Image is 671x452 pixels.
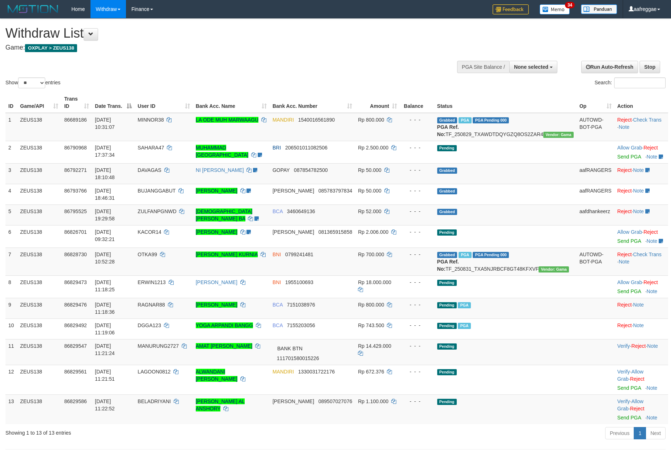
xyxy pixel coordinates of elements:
span: Pending [437,229,457,236]
span: [PERSON_NAME] [273,398,314,404]
span: Rp 672.376 [358,369,384,375]
a: [PERSON_NAME] KURNIA [196,252,258,257]
span: DGGA123 [138,322,161,328]
td: 1 [5,113,17,141]
th: Op: activate to sort column ascending [577,92,615,113]
span: 86828730 [64,252,86,257]
td: 11 [5,339,17,365]
span: Rp 50.000 [358,188,381,194]
span: Vendor URL: https://trx31.1velocity.biz [539,266,569,273]
td: · [615,225,668,248]
input: Search: [614,77,666,88]
td: 10 [5,318,17,339]
a: Note [633,302,644,308]
a: Note [619,124,630,130]
td: ZEUS138 [17,275,62,298]
a: Reject [643,229,658,235]
button: None selected [509,61,557,73]
span: Rp 1.100.000 [358,398,388,404]
span: Rp 743.500 [358,322,384,328]
span: 86829547 [64,343,86,349]
td: ZEUS138 [17,204,62,225]
span: Pending [437,399,457,405]
span: Rp 18.000.000 [358,279,391,285]
span: Copy 1330031722176 to clipboard [298,369,335,375]
a: Send PGA [617,154,641,160]
span: 86829476 [64,302,86,308]
span: BCA [273,208,283,214]
td: 3 [5,163,17,184]
div: - - - [403,166,431,174]
th: Bank Acc. Number: activate to sort column ascending [270,92,355,113]
label: Search: [595,77,666,88]
a: Reject [617,302,632,308]
td: ZEUS138 [17,318,62,339]
a: NI [PERSON_NAME] [196,167,244,173]
td: aafRANGERS [577,163,615,184]
div: Showing 1 to 13 of 13 entries [5,426,274,436]
span: [DATE] 10:31:07 [95,117,115,130]
span: PGA Pending [473,252,509,258]
div: - - - [403,208,431,215]
a: ALWANDANI [PERSON_NAME] [196,369,237,382]
a: Note [633,188,644,194]
div: - - - [403,322,431,329]
span: [DATE] 11:21:24 [95,343,115,356]
td: 6 [5,225,17,248]
span: 86829586 [64,398,86,404]
td: ZEUS138 [17,394,62,424]
span: Grabbed [437,209,457,215]
span: Rp 800.000 [358,117,384,123]
div: PGA Site Balance / [457,61,509,73]
a: Reject [630,406,645,411]
span: BNI [273,279,281,285]
span: · [617,279,643,285]
span: Copy 1540016561890 to clipboard [298,117,335,123]
a: Note [647,154,658,160]
a: Note [647,343,658,349]
th: Game/API: activate to sort column ascending [17,92,62,113]
span: Copy 1955100693 to clipboard [285,279,313,285]
img: Button%20Memo.svg [540,4,570,14]
span: 86829492 [64,322,86,328]
a: LA ODE MUH MARWAAGU [196,117,258,123]
a: Reject [617,188,632,194]
span: Marked by aafnoeunsreypich [458,302,470,308]
th: Action [615,92,668,113]
span: BUJANGGABUT [138,188,176,194]
div: - - - [403,144,431,151]
a: [PERSON_NAME] [196,279,237,285]
span: Rp 50.000 [358,167,381,173]
span: Marked by aafsreyleap [459,252,471,258]
a: Send PGA [617,238,641,244]
a: Reject [643,279,658,285]
span: Grabbed [437,117,457,123]
th: Status [434,92,577,113]
a: Reject [617,167,632,173]
span: Pending [437,343,457,350]
span: 86792271 [64,167,86,173]
td: AUTOWD-BOT-PGA [577,113,615,141]
a: Reject [617,252,632,257]
img: Feedback.jpg [493,4,529,14]
a: Note [647,288,658,294]
div: - - - [403,116,431,123]
span: PGA Pending [473,117,509,123]
span: Pending [437,145,457,151]
label: Show entries [5,77,60,88]
a: Reject [617,322,632,328]
span: [DATE] 11:18:25 [95,279,115,292]
span: KACOR14 [138,229,161,235]
b: PGA Ref. No: [437,124,459,137]
span: Pending [437,302,457,308]
b: PGA Ref. No: [437,259,459,272]
a: Allow Grab [617,398,643,411]
td: TF_250831_TXA5NJRBCF8GT48KFXVF [434,248,577,275]
span: GOPAY [273,167,290,173]
span: 86793766 [64,188,86,194]
a: Note [647,238,658,244]
span: · [617,229,643,235]
span: MANDIRI [273,369,294,375]
td: · · [615,365,668,394]
td: 12 [5,365,17,394]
